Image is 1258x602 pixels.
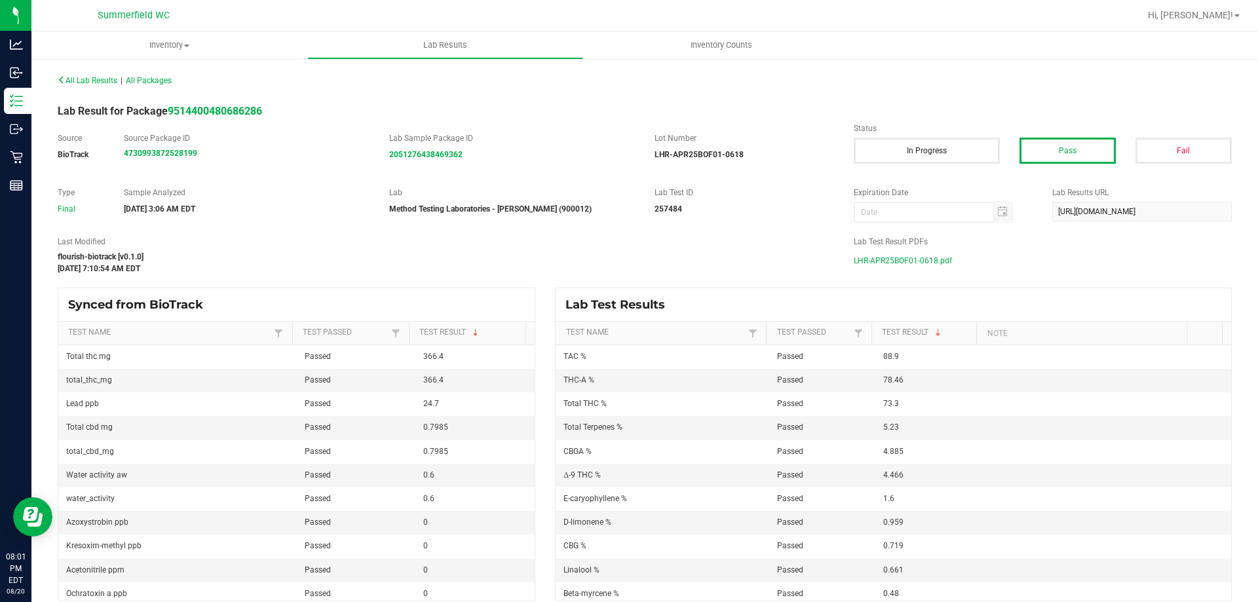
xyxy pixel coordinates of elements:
a: Filter [388,325,404,341]
label: Source [58,132,104,144]
span: D-limonene % [563,517,611,527]
span: Beta-myrcene % [563,589,619,598]
span: Total THC % [563,399,607,408]
span: Lead ppb [66,399,99,408]
a: Lab Results [307,31,583,59]
span: Passed [305,541,331,550]
span: Passed [305,447,331,456]
label: Last Modified [58,236,834,248]
span: Total Terpenes % [563,423,622,432]
span: Passed [777,399,803,408]
span: Kresoxim-methyl ppb [66,541,142,550]
span: water_activity [66,494,115,503]
span: Passed [305,375,331,385]
p: 08:01 PM EDT [6,551,26,586]
inline-svg: Inventory [10,94,23,107]
p: 08/20 [6,586,26,596]
span: Inventory Counts [673,39,770,51]
label: Lab Sample Package ID [389,132,635,144]
a: Test ResultSortable [419,328,521,338]
div: Final [58,203,104,215]
span: Passed [305,423,331,432]
span: total_thc_mg [66,375,112,385]
a: Test NameSortable [68,328,271,338]
span: 0.48 [883,589,899,598]
span: CBGA % [563,447,592,456]
span: total_cbd_mg [66,447,114,456]
label: Lab Test Result PDFs [854,236,1232,248]
span: All Lab Results [58,76,117,85]
span: Passed [777,589,803,598]
label: Expiration Date [854,187,1033,198]
span: Total cbd mg [66,423,113,432]
span: Sortable [933,328,943,338]
a: Test ResultSortable [882,328,972,338]
span: Total thc mg [66,352,111,361]
button: Pass [1020,138,1116,164]
button: In Progress [854,138,1000,164]
a: Inventory [31,31,307,59]
span: 366.4 [423,352,444,361]
span: 24.7 [423,399,439,408]
span: Ochratoxin a ppb [66,589,127,598]
strong: flourish-biotrack [v0.1.0] [58,252,143,261]
span: 0.959 [883,517,904,527]
a: 2051276438469362 [389,150,463,159]
span: Passed [777,352,803,361]
span: 0 [423,541,428,550]
span: 0 [423,565,428,574]
span: 4.885 [883,447,904,456]
span: Passed [777,447,803,456]
span: Passed [777,375,803,385]
span: | [121,76,123,85]
span: CBG % [563,541,586,550]
span: THC-A % [563,375,594,385]
a: 4730993872528199 [124,149,197,158]
span: 0.7985 [423,423,448,432]
label: Sample Analyzed [124,187,370,198]
span: Hi, [PERSON_NAME]! [1148,10,1233,20]
span: Passed [777,565,803,574]
inline-svg: Outbound [10,122,23,136]
span: Inventory [31,39,307,51]
span: 366.4 [423,375,444,385]
strong: Method Testing Laboratories - [PERSON_NAME] (900012) [389,204,592,214]
a: Filter [745,325,761,341]
span: 88.9 [883,352,899,361]
button: Fail [1135,138,1232,164]
span: Passed [305,589,331,598]
span: All Packages [126,76,172,85]
strong: [DATE] 3:06 AM EDT [124,204,195,214]
span: 0 [423,589,428,598]
span: 4.466 [883,470,904,480]
label: Status [854,122,1232,134]
span: Acetonitrile ppm [66,565,124,574]
strong: LHR-APR25BOF01-0618 [655,150,744,159]
label: Lab Results URL [1052,187,1232,198]
a: 9514400480686286 [168,105,262,117]
span: Passed [777,517,803,527]
span: 0.6 [423,470,434,480]
inline-svg: Inbound [10,66,23,79]
span: Summerfield WC [98,10,170,21]
label: Type [58,187,104,198]
a: Test PassedSortable [777,328,850,338]
span: Passed [305,565,331,574]
span: Passed [777,494,803,503]
iframe: Resource center [13,497,52,536]
inline-svg: Reports [10,179,23,192]
inline-svg: Retail [10,151,23,164]
inline-svg: Analytics [10,38,23,51]
span: 0 [423,517,428,527]
a: Filter [850,325,866,341]
a: Inventory Counts [583,31,859,59]
span: Lab Test Results [565,297,675,312]
span: LHR-APR25BOF01-0618.pdf [854,251,952,271]
span: Sortable [470,328,481,338]
span: Synced from BioTrack [68,297,213,312]
span: 0.661 [883,565,904,574]
th: Note [976,322,1187,345]
span: Azoxystrobin ppb [66,517,128,527]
